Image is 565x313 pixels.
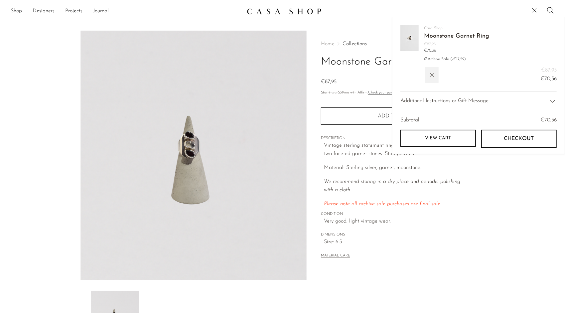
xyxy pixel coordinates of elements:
span: Subtotal [400,116,419,125]
span: Size: 6.5 [324,238,471,246]
span: €70,36 [424,48,489,54]
a: Shop [11,7,22,16]
a: Check your purchasing power - Learn more about Affirm Financing (opens in modal) [368,91,414,94]
span: €70,36 [540,117,557,123]
a: Collections [343,41,367,47]
span: Checkout [504,136,534,142]
p: Starting at /mo with Affirm. [321,90,471,96]
img: Moonstone Garnet Ring [80,31,307,280]
span: Additional Instructions or Gift Message [400,97,489,105]
span: €87,95 [321,79,337,84]
a: Journal [93,7,109,16]
a: Projects [65,7,82,16]
span: €70,36 [540,75,557,83]
ul: NEW HEADER MENU [11,6,241,17]
button: MATERIAL CARE [321,253,350,258]
li: Archive Sale (- ) [424,57,489,62]
s: €87,95 [424,41,489,48]
div: Additional Instructions or Gift Message [400,91,557,111]
nav: Desktop navigation [11,6,241,17]
span: $31 [338,91,343,94]
span: DESCRIPTION [321,135,471,141]
button: Checkout [481,130,557,148]
span: Home [321,41,335,47]
button: Add to cart [321,107,471,125]
a: Moonstone Garnet Ring [424,33,489,39]
a: View cart [400,130,476,147]
span: Add to cart [378,113,414,119]
a: Designers [33,7,55,16]
span: Please note all archive sale purchases are final sale. [324,201,441,207]
img: Moonstone Garnet Ring [400,25,419,51]
i: We recommend storing in a dry place and periodic polishing with a cloth. [324,179,460,193]
span: CONDITION [321,211,471,217]
p: Material: Sterling silver, garnet, moonstone. [324,164,471,172]
s: €87,95 [540,66,557,75]
span: Very good; light vintage wear. [324,217,471,226]
a: Casa Shop [424,26,443,30]
p: Vintage sterling statement ring with a moonstone cabochon and two faceted garnet stones. Stamped [324,141,471,158]
span: DIMENSIONS [321,232,471,238]
nav: Breadcrumbs [321,41,471,47]
span: €17,59 [453,57,464,61]
h1: Moonstone Garnet Ring [321,54,471,71]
